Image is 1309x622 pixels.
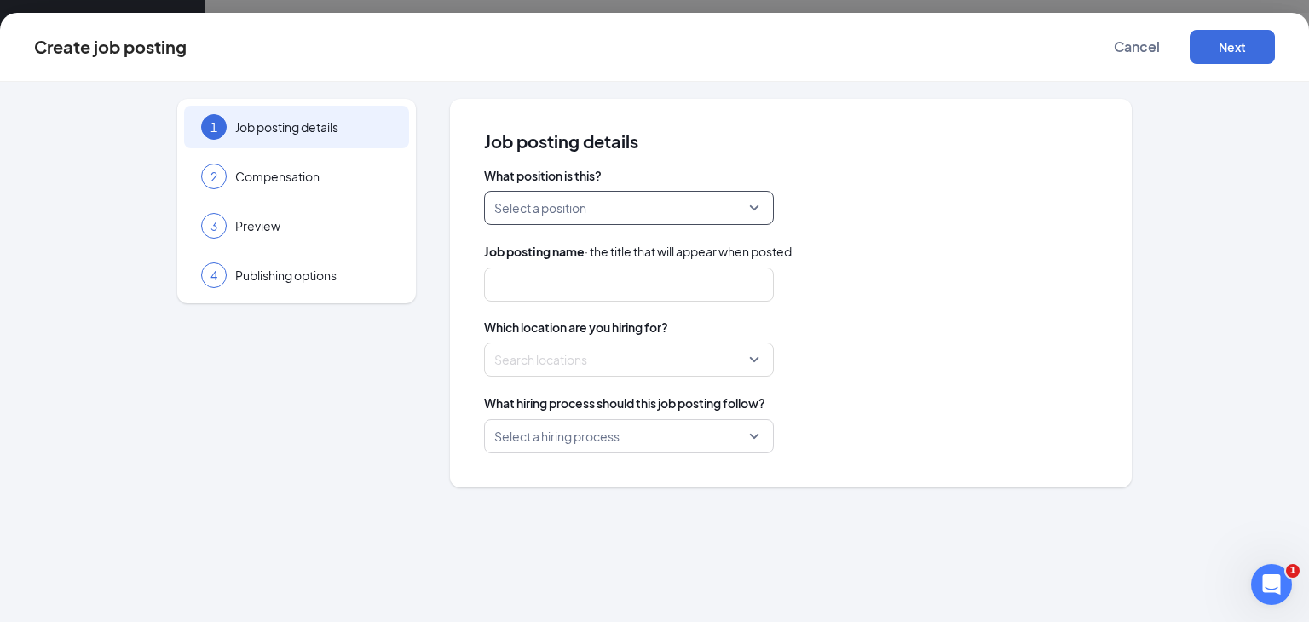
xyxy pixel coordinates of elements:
[235,168,392,185] span: Compensation
[484,319,1098,336] span: Which location are you hiring for?
[1190,30,1275,64] button: Next
[1251,564,1292,605] iframe: Intercom live chat
[484,242,792,261] span: · the title that will appear when posted
[210,168,217,185] span: 2
[235,217,392,234] span: Preview
[210,118,217,135] span: 1
[235,267,392,284] span: Publishing options
[484,244,585,259] b: Job posting name
[210,217,217,234] span: 3
[484,167,1098,184] span: What position is this?
[1286,564,1300,578] span: 1
[34,37,187,56] div: Create job posting
[235,118,392,135] span: Job posting details
[1094,30,1179,64] button: Cancel
[484,394,765,412] span: What hiring process should this job posting follow?
[1114,38,1160,55] span: Cancel
[484,133,1098,150] span: Job posting details
[210,267,217,284] span: 4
